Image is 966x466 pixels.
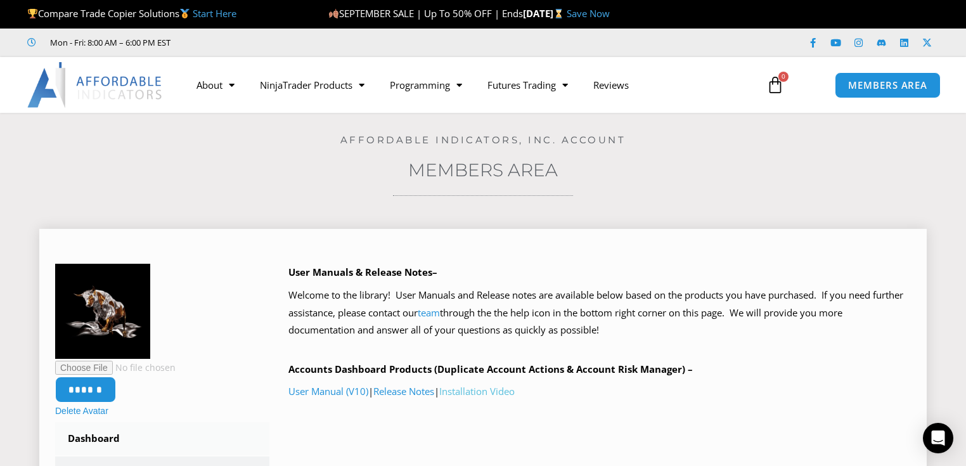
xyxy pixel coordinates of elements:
[27,62,164,108] img: LogoAI
[554,9,563,18] img: ⌛
[247,70,377,100] a: NinjaTrader Products
[747,67,803,103] a: 0
[439,385,515,398] a: Installation Video
[418,306,440,319] a: team
[27,7,236,20] span: Compare Trade Copier Solutions
[47,35,171,50] span: Mon - Fri: 8:00 AM – 6:00 PM EST
[475,70,581,100] a: Futures Trading
[55,406,108,416] a: Delete Avatar
[567,7,610,20] a: Save Now
[188,36,378,49] iframe: Customer reviews powered by Trustpilot
[340,134,626,146] a: Affordable Indicators, Inc. Account
[288,385,368,398] a: User Manual (V10)
[180,9,190,18] img: 🥇
[329,9,338,18] img: 🍂
[288,363,693,375] b: Accounts Dashboard Products (Duplicate Account Actions & Account Risk Manager) –
[184,70,754,100] nav: Menu
[408,159,558,181] a: Members Area
[184,70,247,100] a: About
[193,7,236,20] a: Start Here
[328,7,523,20] span: SEPTEMBER SALE | Up To 50% OFF | Ends
[581,70,641,100] a: Reviews
[55,264,150,359] img: Bull-150x150.png
[778,72,789,82] span: 0
[288,266,437,278] b: User Manuals & Release Notes–
[28,9,37,18] img: 🏆
[377,70,475,100] a: Programming
[55,422,269,455] a: Dashboard
[288,383,911,401] p: | |
[923,423,953,453] div: Open Intercom Messenger
[373,385,434,398] a: Release Notes
[835,72,941,98] a: MEMBERS AREA
[848,81,927,90] span: MEMBERS AREA
[523,7,567,20] strong: [DATE]
[288,287,911,340] p: Welcome to the library! User Manuals and Release notes are available below based on the products ...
